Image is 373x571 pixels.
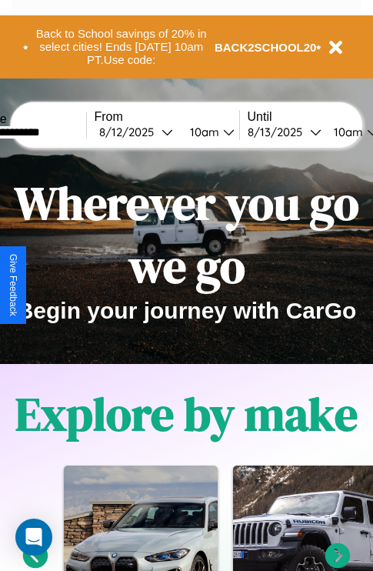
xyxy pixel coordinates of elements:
[8,254,18,316] div: Give Feedback
[99,125,162,139] div: 8 / 12 / 2025
[182,125,223,139] div: 10am
[178,124,239,140] button: 10am
[28,23,215,71] button: Back to School savings of 20% in select cities! Ends [DATE] 10am PT.Use code:
[15,382,358,446] h1: Explore by make
[326,125,367,139] div: 10am
[15,519,52,556] div: Open Intercom Messenger
[248,125,310,139] div: 8 / 13 / 2025
[215,41,317,54] b: BACK2SCHOOL20
[95,124,178,140] button: 8/12/2025
[95,110,239,124] label: From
